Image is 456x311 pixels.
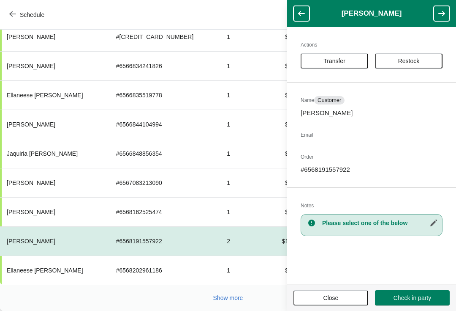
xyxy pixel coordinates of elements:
span: Check in party [394,294,431,301]
td: # [CREDIT_CARD_NUMBER] [109,22,220,51]
td: 1 [220,139,269,168]
td: $57 [269,110,302,139]
h2: Notes [301,201,442,210]
td: # 6568162525474 [109,197,220,226]
button: Restock [375,53,442,69]
button: Schedule [4,7,51,22]
td: $57 [269,168,302,197]
td: $57 [269,256,302,285]
span: Show more [213,294,243,301]
span: [PERSON_NAME] [7,63,55,69]
span: [PERSON_NAME] [7,121,55,128]
td: # 6566835519778 [109,80,220,110]
td: $57 [269,197,302,226]
h3: Please select one of the below [322,219,438,227]
span: [PERSON_NAME] [7,179,55,186]
span: Customer [318,97,341,104]
p: # 6568191557922 [301,165,442,174]
span: Ellaneese [PERSON_NAME] [7,92,83,99]
td: # 6568191557922 [109,226,220,256]
td: 1 [220,80,269,110]
td: $57 [269,139,302,168]
h2: Email [301,131,442,139]
span: Close [323,294,339,301]
td: # 6566834241826 [109,51,220,80]
td: 1 [220,168,269,197]
td: $114 [269,226,302,256]
span: Transfer [323,58,345,64]
span: Schedule [20,11,44,18]
h2: Name [301,96,442,105]
span: [PERSON_NAME] [7,33,55,40]
h1: [PERSON_NAME] [309,9,434,18]
button: Show more [210,290,247,305]
td: # 6566844104994 [109,110,220,139]
h2: Order [301,153,442,161]
td: $57 [269,22,302,51]
span: Jaquiria [PERSON_NAME] [7,150,78,157]
td: # 6568202961186 [109,256,220,285]
td: 2 [220,226,269,256]
td: $57 [269,51,302,80]
td: 1 [220,256,269,285]
span: [PERSON_NAME] [7,209,55,215]
span: Restock [398,58,420,64]
span: Ellaneese [PERSON_NAME] [7,267,83,274]
td: $57 [269,80,302,110]
button: Check in party [375,290,450,305]
button: Close [293,290,368,305]
td: 1 [220,197,269,226]
td: 1 [220,110,269,139]
span: [PERSON_NAME] [7,238,55,245]
button: Transfer [301,53,368,69]
p: [PERSON_NAME] [301,109,442,117]
td: # 6566848856354 [109,139,220,168]
td: 1 [220,22,269,51]
h2: Actions [301,41,442,49]
td: # 6567083213090 [109,168,220,197]
td: 1 [220,51,269,80]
